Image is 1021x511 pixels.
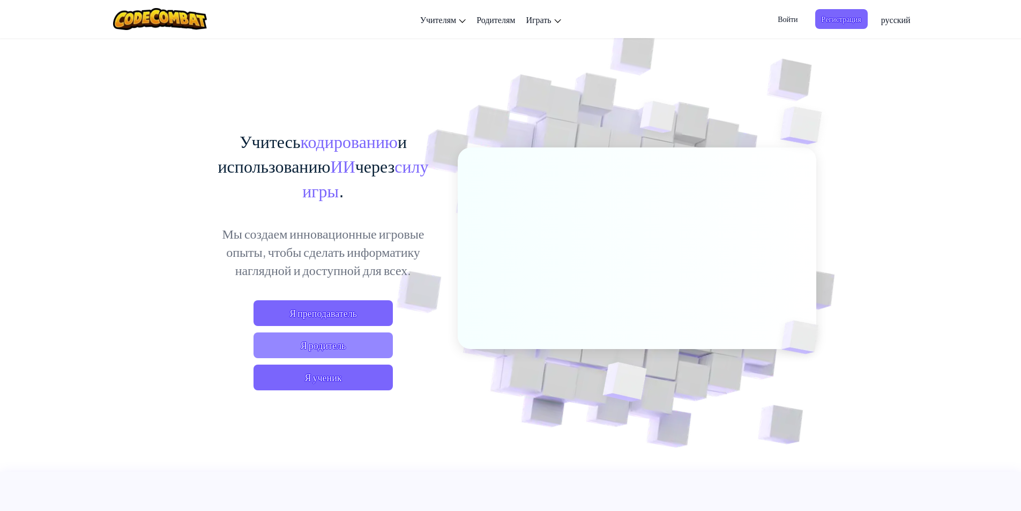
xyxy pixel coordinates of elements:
[254,300,393,326] a: Я преподаватель
[526,14,551,25] font: Играть
[113,8,207,30] img: Логотип CodeCombat
[304,371,341,383] font: Я ученик
[420,14,457,25] font: Учителям
[301,130,398,152] font: кодированию
[301,339,346,351] font: Я родитель
[520,5,566,34] a: Играть
[620,80,697,160] img: Перекрывающиеся кубы
[763,298,844,376] img: Перекрывающиеся кубы
[822,14,861,24] font: Регистрация
[471,5,520,34] a: Родителям
[254,365,393,390] button: Я ученик
[339,180,344,201] font: .
[222,225,424,278] font: Мы создаем инновационные игровые опыты, чтобы сделать информатику наглядной и доступной для всех.
[254,332,393,358] a: Я родитель
[876,5,916,34] a: русский
[289,307,357,319] font: Я преподаватель
[759,80,852,171] img: Перекрывающиеся кубы
[240,130,301,152] font: Учитесь
[576,339,672,428] img: Перекрывающиеся кубы
[331,155,355,176] font: ИИ
[881,14,911,25] font: русский
[476,14,515,25] font: Родителям
[815,9,868,29] button: Регистрация
[778,14,798,24] font: Войти
[771,9,804,29] button: Войти
[355,155,395,176] font: через
[415,5,472,34] a: Учителям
